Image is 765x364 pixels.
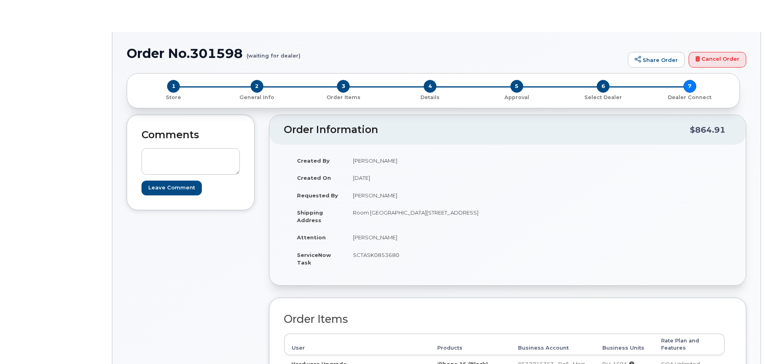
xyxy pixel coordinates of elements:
[137,94,211,101] p: Store
[284,334,430,356] th: User
[247,46,301,59] small: (waiting for dealer)
[628,52,685,68] a: Share Order
[473,93,560,101] a: 5 Approval
[346,204,502,229] td: Room [GEOGRAPHIC_DATA][STREET_ADDRESS]
[476,94,557,101] p: Approval
[141,129,240,141] h2: Comments
[297,252,331,266] strong: ServiceNow Task
[560,93,647,101] a: 6 Select Dealer
[595,334,653,356] th: Business Units
[127,46,624,60] h1: Order No.301598
[297,192,338,199] strong: Requested By
[597,80,610,93] span: 6
[690,122,725,137] div: $864.91
[303,94,384,101] p: Order Items
[217,94,297,101] p: General Info
[297,157,330,164] strong: Created By
[430,334,511,356] th: Products
[346,152,502,169] td: [PERSON_NAME]
[563,94,643,101] p: Select Dealer
[167,80,180,93] span: 1
[284,124,690,135] h2: Order Information
[346,169,502,187] td: [DATE]
[387,93,474,101] a: 4 Details
[214,93,301,101] a: 2 General Info
[284,313,725,325] h2: Order Items
[510,80,523,93] span: 5
[654,334,725,356] th: Rate Plan and Features
[133,93,214,101] a: 1 Store
[300,93,387,101] a: 3 Order Items
[511,334,595,356] th: Business Account
[346,229,502,246] td: [PERSON_NAME]
[337,80,350,93] span: 3
[346,246,502,271] td: SCTASK0853680
[297,175,331,181] strong: Created On
[297,209,323,223] strong: Shipping Address
[689,52,746,68] a: Cancel Order
[424,80,436,93] span: 4
[297,234,326,241] strong: Attention
[346,187,502,204] td: [PERSON_NAME]
[390,94,470,101] p: Details
[251,80,263,93] span: 2
[141,181,202,195] input: Leave Comment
